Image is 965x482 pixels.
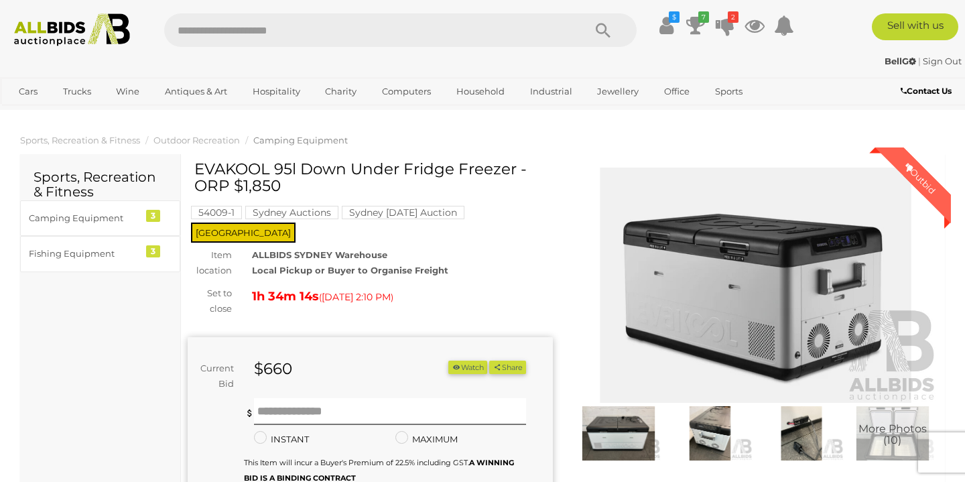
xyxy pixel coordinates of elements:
div: 3 [146,210,160,222]
span: | [918,56,921,66]
div: Camping Equipment [29,210,139,226]
mark: Sydney [DATE] Auction [342,206,464,219]
h1: EVAKOOL 95l Down Under Fridge Freezer - ORP $1,850 [194,161,550,195]
a: Sydney Auctions [245,207,338,218]
div: Fishing Equipment [29,246,139,261]
i: $ [669,11,680,23]
a: Fishing Equipment 3 [20,236,180,272]
strong: Local Pickup or Buyer to Organise Freight [252,265,448,276]
div: 3 [146,245,160,257]
button: Share [489,361,526,375]
a: Cars [10,80,46,103]
span: ( ) [319,292,393,302]
img: EVAKOOL 95l Down Under Fridge Freezer - ORP $1,850 [573,168,938,403]
a: More Photos(10) [850,406,935,461]
a: Household [448,80,513,103]
div: Item location [178,247,242,279]
a: Computers [373,80,440,103]
b: Contact Us [901,86,952,96]
a: $ [656,13,676,38]
a: BellG [885,56,918,66]
div: Set to close [178,286,242,317]
mark: Sydney Auctions [245,206,338,219]
a: Jewellery [588,80,647,103]
span: [DATE] 2:10 PM [322,291,391,303]
a: Sell with us [872,13,958,40]
a: Office [655,80,698,103]
a: 54009-1 [191,207,242,218]
a: Hospitality [244,80,309,103]
a: Trucks [54,80,100,103]
i: 7 [698,11,709,23]
a: Camping Equipment [253,135,348,145]
strong: 1h 34m 14s [252,289,319,304]
a: Sign Out [923,56,962,66]
a: Camping Equipment 3 [20,200,180,236]
img: EVAKOOL 95l Down Under Fridge Freezer - ORP $1,850 [667,406,752,461]
label: INSTANT [254,432,309,447]
div: Current Bid [188,361,244,392]
li: Watch this item [448,361,487,375]
a: Industrial [521,80,581,103]
div: Outbid [889,147,951,209]
h2: Sports, Recreation & Fitness [34,170,167,199]
span: [GEOGRAPHIC_DATA] [191,223,296,243]
a: Contact Us [901,84,955,99]
img: EVAKOOL 95l Down Under Fridge Freezer - ORP $1,850 [850,406,935,461]
label: MAXIMUM [395,432,458,447]
img: EVAKOOL 95l Down Under Fridge Freezer - ORP $1,850 [759,406,844,461]
strong: ALLBIDS SYDNEY Warehouse [252,249,387,260]
mark: 54009-1 [191,206,242,219]
a: 7 [686,13,706,38]
a: Sports [706,80,751,103]
a: 2 [715,13,735,38]
a: Wine [107,80,148,103]
a: Antiques & Art [156,80,236,103]
strong: $660 [254,359,292,378]
img: Allbids.com.au [7,13,137,46]
a: [GEOGRAPHIC_DATA] [10,103,123,125]
a: Sports, Recreation & Fitness [20,135,140,145]
strong: BellG [885,56,916,66]
img: EVAKOOL 95l Down Under Fridge Freezer - ORP $1,850 [576,406,661,461]
i: 2 [728,11,738,23]
a: Sydney [DATE] Auction [342,207,464,218]
a: Charity [316,80,365,103]
button: Search [570,13,637,47]
a: Outdoor Recreation [153,135,240,145]
button: Watch [448,361,487,375]
span: More Photos (10) [858,423,927,446]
